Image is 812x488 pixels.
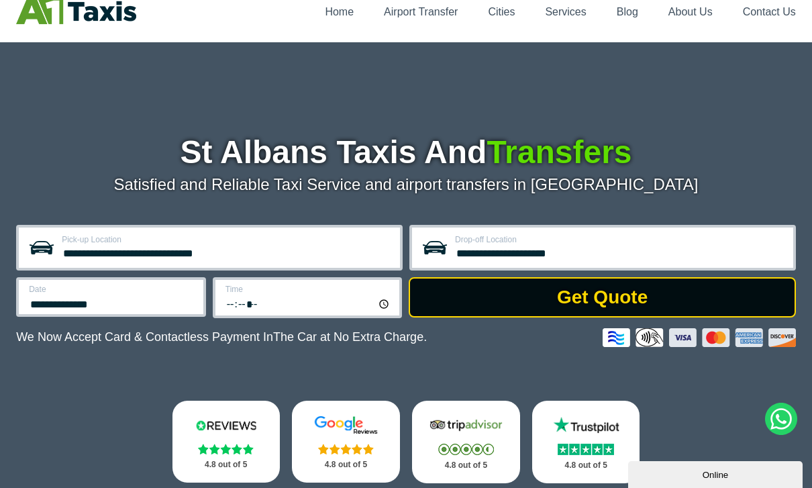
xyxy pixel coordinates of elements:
[438,444,494,455] img: Stars
[225,285,392,293] label: Time
[292,401,399,483] a: Google Stars 4.8 out of 5
[318,444,374,454] img: Stars
[325,6,354,17] a: Home
[628,458,805,488] iframe: chat widget
[198,444,254,454] img: Stars
[603,328,796,347] img: Credit And Debit Cards
[62,236,392,244] label: Pick-up Location
[547,457,625,474] p: 4.8 out of 5
[384,6,458,17] a: Airport Transfer
[412,401,519,483] a: Tripadvisor Stars 4.8 out of 5
[307,456,385,473] p: 4.8 out of 5
[532,401,640,483] a: Trustpilot Stars 4.8 out of 5
[545,6,586,17] a: Services
[427,457,505,474] p: 4.8 out of 5
[172,401,280,483] a: Reviews.io Stars 4.8 out of 5
[16,175,796,194] p: Satisfied and Reliable Taxi Service and airport transfers in [GEOGRAPHIC_DATA]
[29,285,195,293] label: Date
[547,416,625,435] img: Trustpilot
[487,134,631,170] span: Transfers
[409,277,795,318] button: Get Quote
[307,416,385,435] img: Google
[187,456,265,473] p: 4.8 out of 5
[427,416,505,435] img: Tripadvisor
[668,6,713,17] a: About Us
[455,236,785,244] label: Drop-off Location
[16,330,427,344] p: We Now Accept Card & Contactless Payment In
[187,416,265,435] img: Reviews.io
[273,330,427,344] span: The Car at No Extra Charge.
[488,6,515,17] a: Cities
[617,6,638,17] a: Blog
[16,136,796,168] h1: St Albans Taxis And
[558,444,614,455] img: Stars
[743,6,796,17] a: Contact Us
